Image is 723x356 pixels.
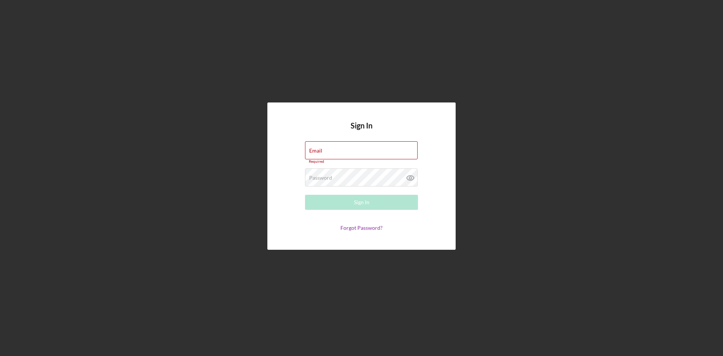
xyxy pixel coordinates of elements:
button: Sign In [305,195,418,210]
h4: Sign In [351,121,372,141]
label: Password [309,175,332,181]
label: Email [309,148,322,154]
a: Forgot Password? [340,225,383,231]
div: Required [305,159,418,164]
div: Sign In [354,195,369,210]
